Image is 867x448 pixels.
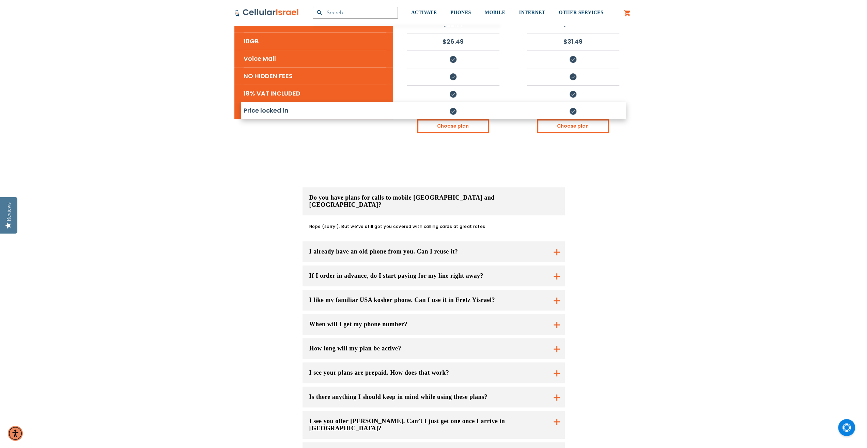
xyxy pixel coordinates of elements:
[303,187,565,215] button: Do you have plans for calls to mobile [GEOGRAPHIC_DATA] and [GEOGRAPHIC_DATA]?
[303,265,565,286] button: If I order in advance, do I start paying for my line right away?
[303,411,565,439] button: I see you offer [PERSON_NAME]. Can’t I just get one once I arrive in [GEOGRAPHIC_DATA]?
[303,338,565,359] button: How long will my plan be active?
[8,426,23,441] div: Accessibility Menu
[309,222,549,231] p: Nope (sorry!). But we’ve still got you covered with calling cards at great rates.
[559,10,603,15] span: OTHER SERVICES
[417,119,489,133] a: Choose plan
[411,10,437,15] span: ACTIVATE
[244,102,386,119] li: Price locked in
[244,50,386,67] li: Voice Mail
[537,119,609,133] a: Choose plan
[313,7,398,19] input: Search
[234,9,299,17] img: Cellular Israel Logo
[407,33,499,49] li: $26.49
[244,32,386,50] li: 10GB
[303,241,565,262] button: I already have an old phone from you. Can I reuse it?
[527,33,619,49] li: $31.49
[303,387,565,407] button: Is there anything I should keep in mind while using these plans?
[303,362,565,383] button: I see your plans are prepaid. How does that work?
[450,10,471,15] span: PHONES
[244,85,386,102] li: 18% VAT INCLUDED
[519,10,545,15] span: INTERNET
[303,314,565,335] button: When will I get my phone number?
[6,202,12,221] div: Reviews
[244,67,386,85] li: NO HIDDEN FEES
[485,10,506,15] span: MOBILE
[303,290,565,310] button: I like my familiar USA kosher phone. Can I use it in Eretz Yisrael?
